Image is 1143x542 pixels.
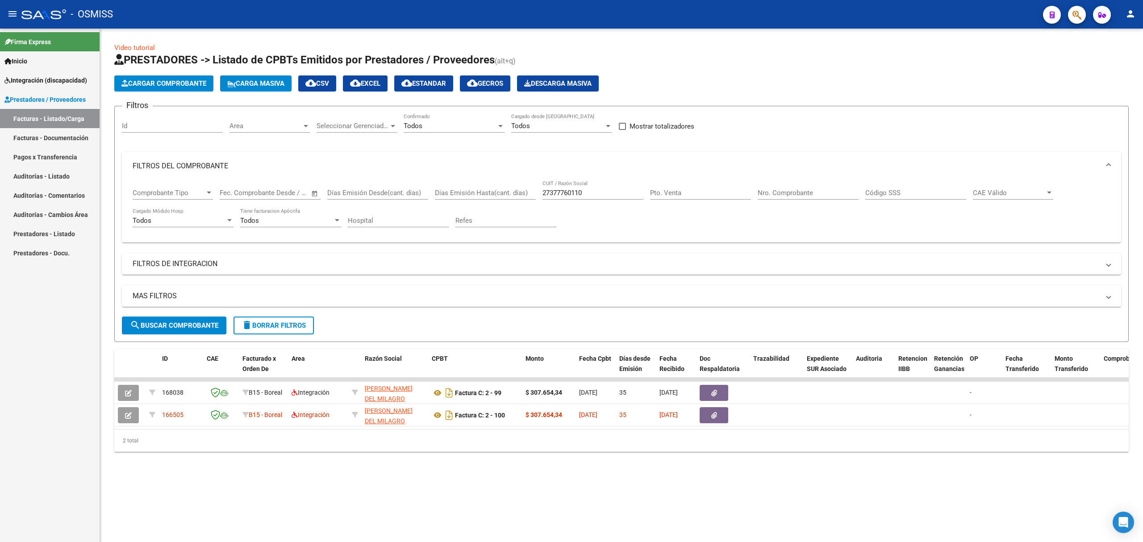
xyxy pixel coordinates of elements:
[361,349,428,388] datatable-header-cell: Razón Social
[365,406,425,425] div: 27377760110
[122,99,153,112] h3: Filtros
[130,320,141,330] mat-icon: search
[159,349,203,388] datatable-header-cell: ID
[249,411,282,418] span: B15 - Boreal
[856,355,882,362] span: Auditoria
[696,349,750,388] datatable-header-cell: Doc Respaldatoria
[264,189,307,197] input: Fecha fin
[895,349,930,388] datatable-header-cell: Retencion IIBB
[401,78,412,88] mat-icon: cloud_download
[162,389,184,396] span: 168038
[220,189,256,197] input: Fecha inicio
[526,355,544,362] span: Monto
[207,355,218,362] span: CAE
[239,349,288,388] datatable-header-cell: Facturado x Orden De
[898,355,927,372] span: Retencion IIBB
[659,411,678,418] span: [DATE]
[4,56,27,66] span: Inicio
[455,412,505,419] strong: Factura C: 2 - 100
[522,349,576,388] datatable-header-cell: Monto
[203,349,239,388] datatable-header-cell: CAE
[122,180,1121,243] div: FILTROS DEL COMPROBANTE
[432,355,448,362] span: CPBT
[242,355,276,372] span: Facturado x Orden De
[133,189,205,197] span: Comprobante Tipo
[4,95,86,104] span: Prestadores / Proveedores
[122,152,1121,180] mat-expansion-panel-header: FILTROS DEL COMPROBANTE
[130,321,218,329] span: Buscar Comprobante
[122,317,226,334] button: Buscar Comprobante
[234,317,314,334] button: Borrar Filtros
[365,385,413,402] span: [PERSON_NAME] DEL MILAGRO
[970,389,972,396] span: -
[803,349,852,388] datatable-header-cell: Expediente SUR Asociado
[317,122,389,130] span: Seleccionar Gerenciador
[934,355,964,372] span: Retención Ganancias
[365,384,425,402] div: 27377760110
[114,75,213,92] button: Cargar Comprobante
[579,355,611,362] span: Fecha Cpbt
[428,349,522,388] datatable-header-cell: CPBT
[350,78,361,88] mat-icon: cloud_download
[656,349,696,388] datatable-header-cell: Fecha Recibido
[401,79,446,88] span: Estandar
[365,407,413,425] span: [PERSON_NAME] DEL MILAGRO
[630,121,694,132] span: Mostrar totalizadores
[114,429,1129,452] div: 2 total
[1002,349,1051,388] datatable-header-cell: Fecha Transferido
[970,411,972,418] span: -
[467,79,503,88] span: Gecros
[619,389,626,396] span: 35
[443,408,455,422] i: Descargar documento
[1055,355,1088,372] span: Monto Transferido
[455,389,501,396] strong: Factura C: 2 - 99
[700,355,740,372] span: Doc Respaldatoria
[121,79,206,88] span: Cargar Comprobante
[298,75,336,92] button: CSV
[220,75,292,92] button: Carga Masiva
[526,389,562,396] strong: $ 307.654,34
[365,355,402,362] span: Razón Social
[517,75,599,92] app-download-masive: Descarga masiva de comprobantes (adjuntos)
[227,79,284,88] span: Carga Masiva
[511,122,530,130] span: Todos
[659,355,684,372] span: Fecha Recibido
[242,321,306,329] span: Borrar Filtros
[750,349,803,388] datatable-header-cell: Trazabilidad
[930,349,966,388] datatable-header-cell: Retención Ganancias
[229,122,302,130] span: Area
[292,411,330,418] span: Integración
[292,389,330,396] span: Integración
[460,75,510,92] button: Gecros
[394,75,453,92] button: Estandar
[1113,512,1134,533] div: Open Intercom Messenger
[305,79,329,88] span: CSV
[1104,355,1143,362] span: Comprobante
[966,349,1002,388] datatable-header-cell: OP
[310,188,320,199] button: Open calendar
[659,389,678,396] span: [DATE]
[524,79,592,88] span: Descarga Masiva
[807,355,847,372] span: Expediente SUR Asociado
[579,411,597,418] span: [DATE]
[162,355,168,362] span: ID
[242,320,252,330] mat-icon: delete
[579,389,597,396] span: [DATE]
[495,57,516,65] span: (alt+q)
[973,189,1045,197] span: CAE Válido
[1125,8,1136,19] mat-icon: person
[1005,355,1039,372] span: Fecha Transferido
[114,54,495,66] span: PRESTADORES -> Listado de CPBTs Emitidos por Prestadores / Proveedores
[133,259,1100,269] mat-panel-title: FILTROS DE INTEGRACION
[467,78,478,88] mat-icon: cloud_download
[71,4,113,24] span: - OSMISS
[7,8,18,19] mat-icon: menu
[619,411,626,418] span: 35
[1051,349,1100,388] datatable-header-cell: Monto Transferido
[122,253,1121,275] mat-expansion-panel-header: FILTROS DE INTEGRACION
[249,389,282,396] span: B15 - Boreal
[343,75,388,92] button: EXCEL
[526,411,562,418] strong: $ 307.654,34
[133,291,1100,301] mat-panel-title: MAS FILTROS
[517,75,599,92] button: Descarga Masiva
